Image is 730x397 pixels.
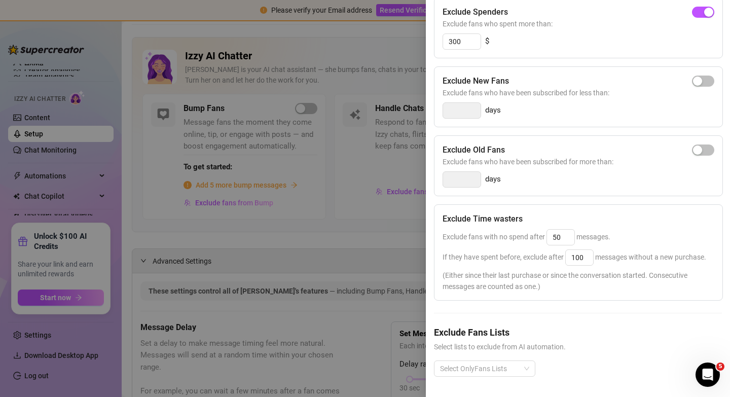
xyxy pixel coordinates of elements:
[696,363,720,387] iframe: Intercom live chat
[485,173,501,186] span: days
[434,341,722,352] span: Select lists to exclude from AI automation.
[443,213,523,225] h5: Exclude Time wasters
[443,253,706,261] span: If they have spent before, exclude after messages without a new purchase.
[716,363,724,371] span: 5
[443,270,714,292] span: (Either since their last purchase or since the conversation started. Consecutive messages are cou...
[443,75,509,87] h5: Exclude New Fans
[443,18,714,29] span: Exclude fans who spent more than:
[443,144,505,156] h5: Exclude Old Fans
[443,6,508,18] h5: Exclude Spenders
[443,233,610,241] span: Exclude fans with no spend after messages.
[485,35,489,48] span: $
[434,326,722,339] h5: Exclude Fans Lists
[443,156,714,167] span: Exclude fans who have been subscribed for more than:
[485,104,501,117] span: days
[443,87,714,98] span: Exclude fans who have been subscribed for less than:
